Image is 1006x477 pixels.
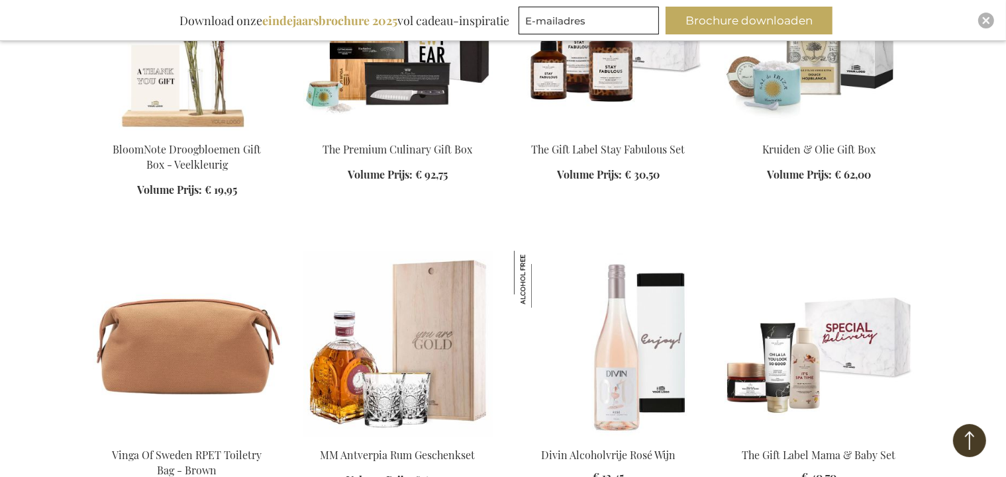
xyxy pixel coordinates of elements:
a: The Gift Label Stay Fabulous Set [532,142,685,156]
span: Volume Prijs: [348,167,413,181]
img: Divin Alcoholvrije Rosé Wijn [514,251,703,436]
div: Download onze vol cadeau-inspiratie [174,7,515,34]
span: € 62,00 [834,167,871,181]
button: Brochure downloaden [666,7,832,34]
a: Volume Prijs: € 92,75 [348,167,448,183]
span: Volume Prijs: [767,167,832,181]
a: The Gift Label Stay Fabulous Set [514,125,703,138]
b: eindejaarsbrochure 2025 [262,13,397,28]
img: Close [982,17,990,24]
a: Vinga Of Sweden RPET Toiletry Bag - Brown [113,448,262,477]
a: Kruiden & Olie Gift Box [725,125,914,138]
input: E-mailadres [519,7,659,34]
span: € 92,75 [415,167,448,181]
div: Close [978,13,994,28]
a: The Premium Culinary Gift Box [303,125,493,138]
a: BloomNote Droogbloemen Gift Box - Veelkleurig [113,142,262,171]
a: The Premium Culinary Gift Box [323,142,473,156]
span: Volume Prijs: [557,167,622,181]
img: The Gift Label Mom & Baby Set [725,251,914,436]
a: Volume Prijs: € 19,95 [137,183,237,198]
img: Vinga Of Sweden Toiletry Bag - Brown [93,251,282,436]
img: MM Antverpia Rum Gift Set [303,251,493,436]
a: MM Antverpia Rum Gift Set [303,431,493,443]
span: € 19,95 [205,183,237,196]
form: marketing offers and promotions [519,7,663,38]
a: Kruiden & Olie Gift Box [762,142,876,156]
a: BloomNote Gift Box - Multicolor [93,125,282,138]
span: € 30,50 [625,167,660,181]
a: Volume Prijs: € 62,00 [767,167,871,183]
span: Volume Prijs: [137,183,202,196]
a: MM Antverpia Rum Geschenkset [321,448,476,462]
a: The Gift Label Mama & Baby Set [742,448,896,462]
a: The Gift Label Mom & Baby Set [725,431,914,443]
a: Volume Prijs: € 30,50 [557,167,660,183]
img: Divin Alcoholvrije Rosé Wijn [514,251,571,308]
a: Vinga Of Sweden Toiletry Bag - Brown [93,431,282,443]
